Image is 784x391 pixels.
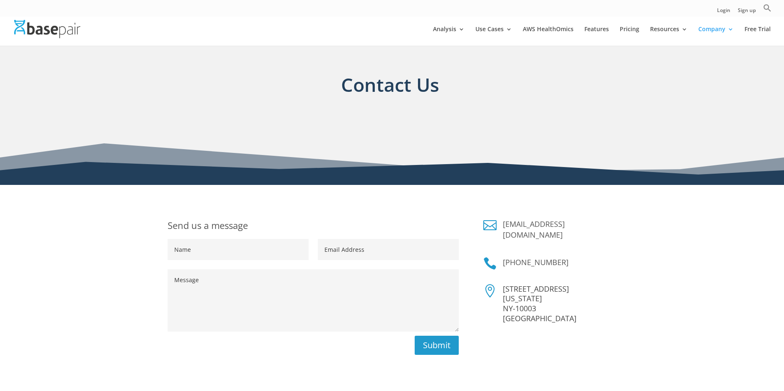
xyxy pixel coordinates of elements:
[483,284,497,298] span: 
[763,4,772,12] svg: Search
[14,20,80,38] img: Basepair
[483,219,497,232] a: 
[738,8,756,17] a: Sign up
[475,26,512,46] a: Use Cases
[503,257,569,267] a: [PHONE_NUMBER]
[433,26,465,46] a: Analysis
[168,71,613,111] h1: Contact Us
[698,26,734,46] a: Company
[744,26,771,46] a: Free Trial
[503,284,616,324] p: [STREET_ADDRESS] [US_STATE] NY-10003 [GEOGRAPHIC_DATA]
[483,257,497,270] a: 
[620,26,639,46] a: Pricing
[584,26,609,46] a: Features
[523,26,574,46] a: AWS HealthOmics
[318,239,459,260] input: Email Address
[415,336,459,355] button: Submit
[168,219,459,239] h1: Send us a message
[503,219,565,240] a: [EMAIL_ADDRESS][DOMAIN_NAME]
[168,239,309,260] input: Name
[763,4,772,17] a: Search Icon Link
[650,26,688,46] a: Resources
[717,8,730,17] a: Login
